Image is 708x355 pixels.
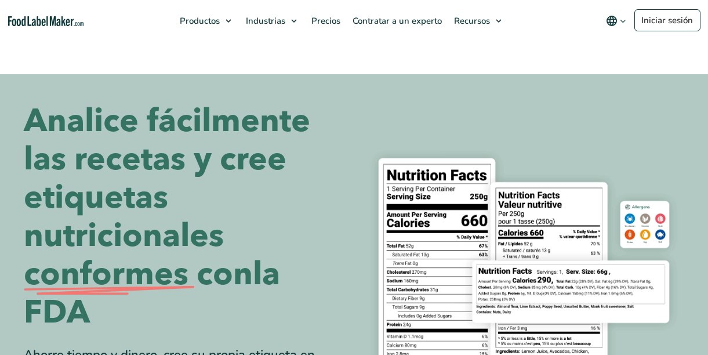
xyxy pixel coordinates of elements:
span: Industrias [242,15,286,27]
span: Contratar a un experto [349,15,443,27]
span: Productos [176,15,221,27]
h1: Analice fácilmente las recetas y cree etiquetas nutricionales la FDA [24,102,346,332]
span: Recursos [451,15,491,27]
span: conformes con [24,255,253,294]
span: Precios [308,15,342,27]
a: Iniciar sesión [634,9,700,31]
